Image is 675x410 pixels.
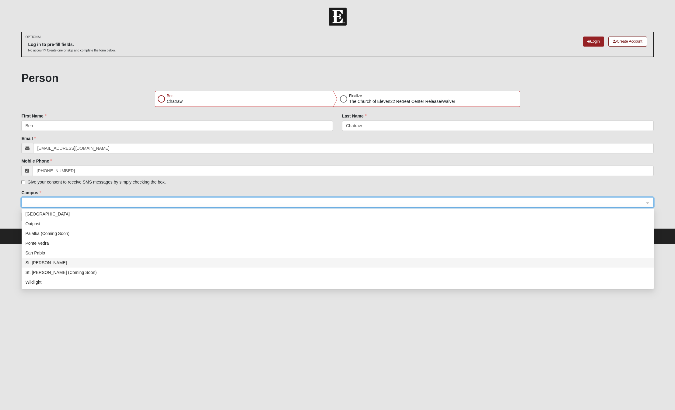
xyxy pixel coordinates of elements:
[27,180,166,184] span: Give your consent to receive SMS messages by simply checking the box.
[25,220,650,227] div: Outpost
[22,209,654,219] div: Orange Park
[22,238,654,248] div: Ponte Vedra
[21,135,36,142] label: Email
[583,37,604,47] a: Login
[28,42,116,47] h6: Log in to pre-fill fields.
[22,219,654,229] div: Outpost
[22,287,654,297] div: NONE
[25,240,650,247] div: Ponte Vedra
[22,248,654,258] div: San Pablo
[22,229,654,238] div: Palatka (Coming Soon)
[21,180,25,184] input: Give your consent to receive SMS messages by simply checking the box.
[167,98,183,105] p: Chatraw
[22,268,654,277] div: St. Augustine (Coming Soon)
[25,279,650,286] div: Wildlight
[608,37,647,47] a: Create Account
[25,259,650,266] div: St. [PERSON_NAME]
[22,258,654,268] div: St. Johns
[21,212,44,222] button: Previous
[21,72,653,85] h1: Person
[342,113,367,119] label: Last Name
[167,94,173,98] span: Ben
[21,190,41,196] label: Campus
[21,158,52,164] label: Mobile Phone
[21,113,46,119] label: First Name
[349,98,455,105] p: The Church of Eleven22 Retreat Center Release/Waiver
[25,269,650,276] div: St. [PERSON_NAME] (Coming Soon)
[349,94,362,98] span: Finalize
[22,277,654,287] div: Wildlight
[25,211,650,217] div: [GEOGRAPHIC_DATA]
[25,230,650,237] div: Palatka (Coming Soon)
[329,8,347,26] img: Church of Eleven22 Logo
[25,250,650,256] div: San Pablo
[25,35,41,39] small: OPTIONAL
[28,48,116,53] p: No account? Create one or skip and complete the form below.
